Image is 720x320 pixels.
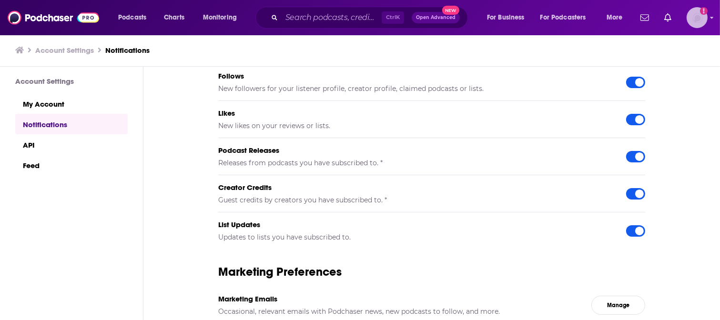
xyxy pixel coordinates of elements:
[218,264,645,279] h3: Marketing Preferences
[218,109,611,118] h5: Likes
[442,6,459,15] span: New
[218,183,611,192] h5: Creator Credits
[8,9,99,27] img: Podchaser - Follow, Share and Rate Podcasts
[15,77,128,86] h3: Account Settings
[416,15,456,20] span: Open Advanced
[196,10,249,25] button: open menu
[35,46,94,55] a: Account Settings
[687,7,708,28] img: User Profile
[15,93,128,114] a: My Account
[15,114,128,134] a: Notifications
[687,7,708,28] button: Show profile menu
[15,155,128,175] a: Feed
[218,146,611,155] h5: Podcast Releases
[487,11,525,24] span: For Business
[218,307,576,316] h5: Occasional, relevant emails with Podchaser news, new podcasts to follow, and more.
[218,294,576,303] h5: Marketing Emails
[158,10,190,25] a: Charts
[540,11,586,24] span: For Podcasters
[534,10,600,25] button: open menu
[687,7,708,28] span: Logged in as sully.katy
[660,10,675,26] a: Show notifications dropdown
[382,11,404,24] span: Ctrl K
[164,11,184,24] span: Charts
[282,10,382,25] input: Search podcasts, credits, & more...
[218,233,611,241] h5: Updates to lists you have subscribed to.
[218,84,611,93] h5: New followers for your listener profile, creator profile, claimed podcasts or lists.
[700,7,708,15] svg: Add a profile image
[412,12,460,23] button: Open AdvancedNew
[112,10,159,25] button: open menu
[218,159,611,167] h5: Releases from podcasts you have subscribed to. *
[15,134,128,155] a: API
[480,10,537,25] button: open menu
[218,220,611,229] h5: List Updates
[218,196,611,204] h5: Guest credits by creators you have subscribed to. *
[600,10,635,25] button: open menu
[591,296,645,315] a: Manage
[105,46,150,55] a: Notifications
[607,11,623,24] span: More
[203,11,237,24] span: Monitoring
[218,71,611,80] h5: Follows
[264,7,477,29] div: Search podcasts, credits, & more...
[218,121,611,130] h5: New likes on your reviews or lists.
[637,10,653,26] a: Show notifications dropdown
[118,11,146,24] span: Podcasts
